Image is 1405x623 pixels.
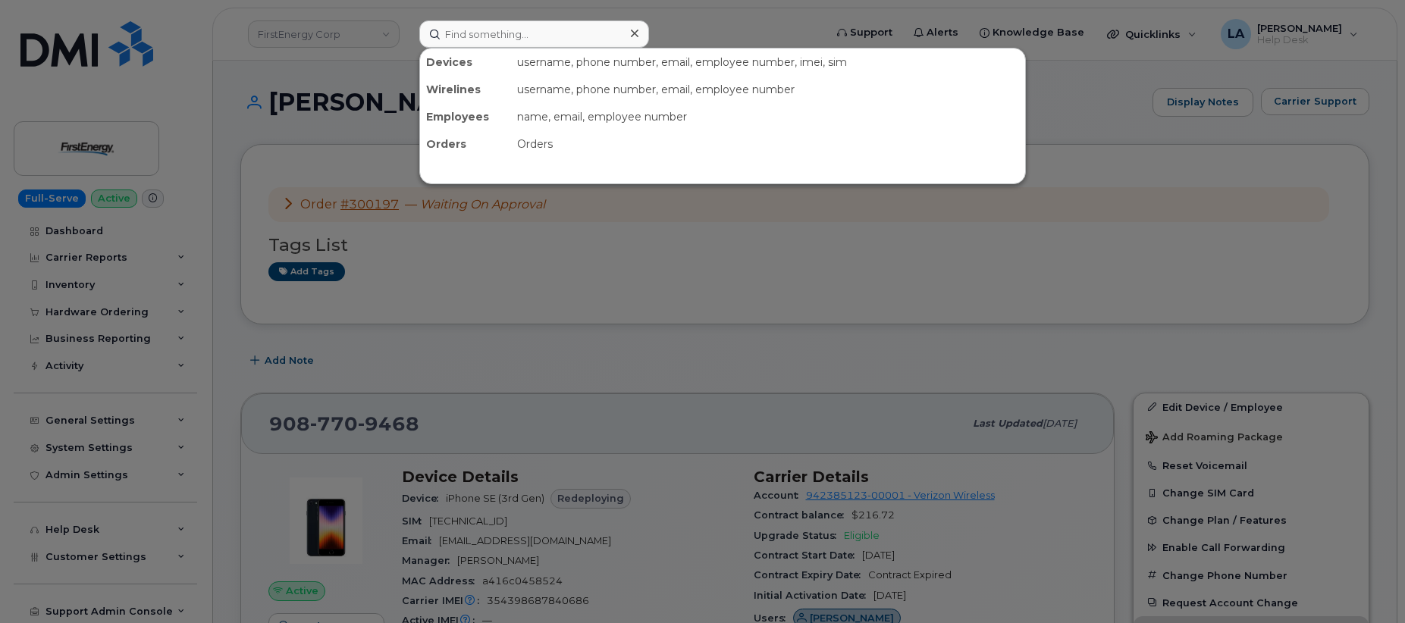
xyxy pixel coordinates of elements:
iframe: Messenger Launcher [1339,557,1394,612]
div: username, phone number, email, employee number [511,76,1025,103]
div: username, phone number, email, employee number, imei, sim [511,49,1025,76]
div: Wirelines [420,76,511,103]
div: Orders [511,130,1025,158]
div: Devices [420,49,511,76]
div: Employees [420,103,511,130]
div: Orders [420,130,511,158]
div: name, email, employee number [511,103,1025,130]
